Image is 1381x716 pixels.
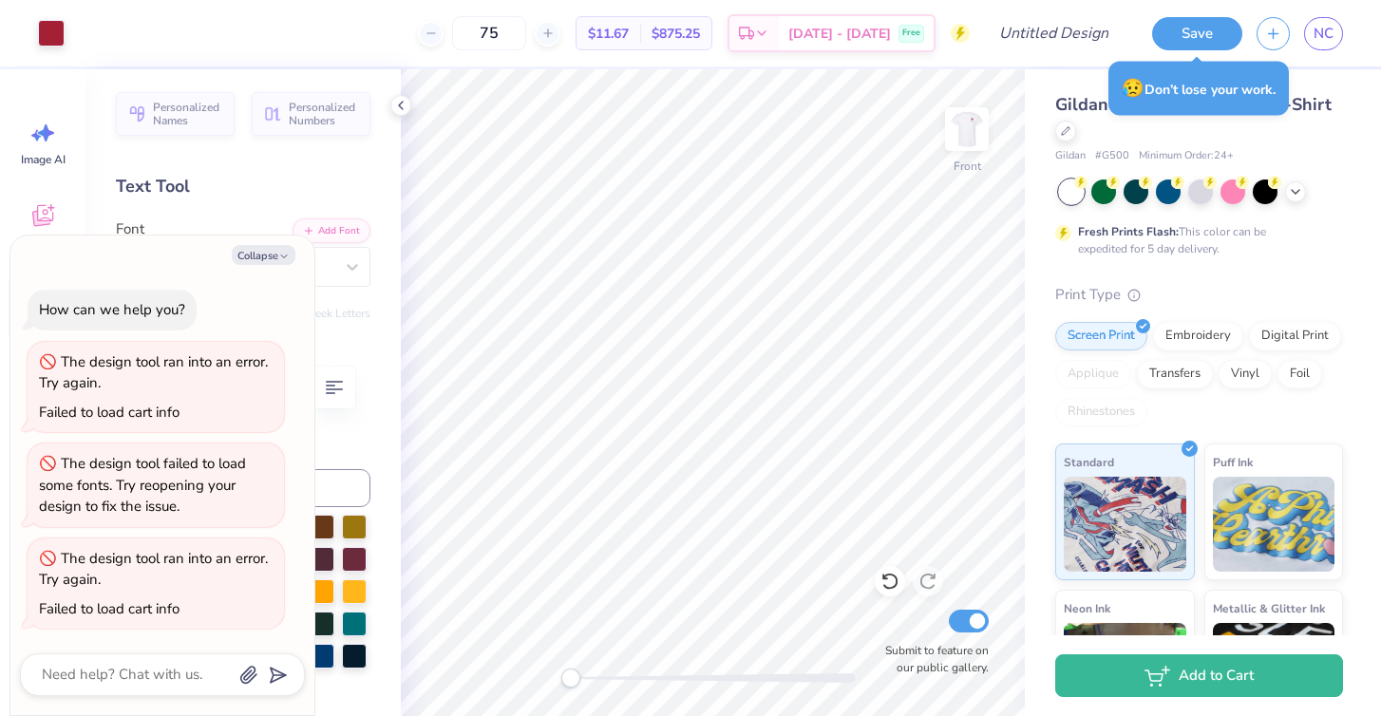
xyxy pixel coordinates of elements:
div: Transfers [1137,360,1213,388]
div: Print Type [1055,284,1343,306]
span: $11.67 [588,24,629,44]
div: Screen Print [1055,322,1147,350]
img: Puff Ink [1213,477,1335,572]
button: Add Font [293,218,370,243]
div: The design tool ran into an error. Try again. [39,549,268,590]
input: – – [452,16,526,50]
div: Accessibility label [561,669,580,688]
span: Metallic & Glitter Ink [1213,598,1325,618]
span: Neon Ink [1064,598,1110,618]
img: Standard [1064,477,1186,572]
input: Untitled Design [984,14,1124,52]
button: Personalized Numbers [252,92,370,136]
button: Personalized Names [116,92,235,136]
div: Rhinestones [1055,398,1147,426]
span: Personalized Names [153,101,223,127]
div: How can we help you? [39,300,185,319]
span: Puff Ink [1213,452,1253,472]
div: The design tool failed to load some fonts. Try reopening your design to fix the issue. [39,454,246,516]
div: The design tool ran into an error. Try again. [39,352,268,393]
button: Add to Cart [1055,654,1343,697]
a: NC [1304,17,1343,50]
div: Front [954,158,981,175]
button: Save [1152,17,1242,50]
span: NC [1314,23,1334,45]
img: Front [948,110,986,148]
div: Digital Print [1249,322,1341,350]
label: Font [116,218,144,240]
span: Personalized Numbers [289,101,359,127]
span: [DATE] - [DATE] [788,24,891,44]
span: $875.25 [652,24,700,44]
div: Text Tool [116,174,370,199]
label: Submit to feature on our public gallery. [875,642,989,676]
div: This color can be expedited for 5 day delivery. [1078,223,1312,257]
span: Standard [1064,452,1114,472]
div: Failed to load cart info [39,403,180,422]
div: Embroidery [1153,322,1243,350]
div: Foil [1277,360,1322,388]
div: Failed to load cart info [39,599,180,618]
span: Minimum Order: 24 + [1139,148,1234,164]
span: Free [902,27,920,40]
span: Gildan Adult Heavy Cotton T-Shirt [1055,93,1332,116]
span: Gildan [1055,148,1086,164]
div: Vinyl [1219,360,1272,388]
span: Image AI [21,152,66,167]
strong: Fresh Prints Flash: [1078,224,1179,239]
button: Collapse [232,245,295,265]
span: # G500 [1095,148,1129,164]
div: Don’t lose your work. [1108,62,1289,116]
div: Applique [1055,360,1131,388]
span: 😥 [1122,76,1145,101]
